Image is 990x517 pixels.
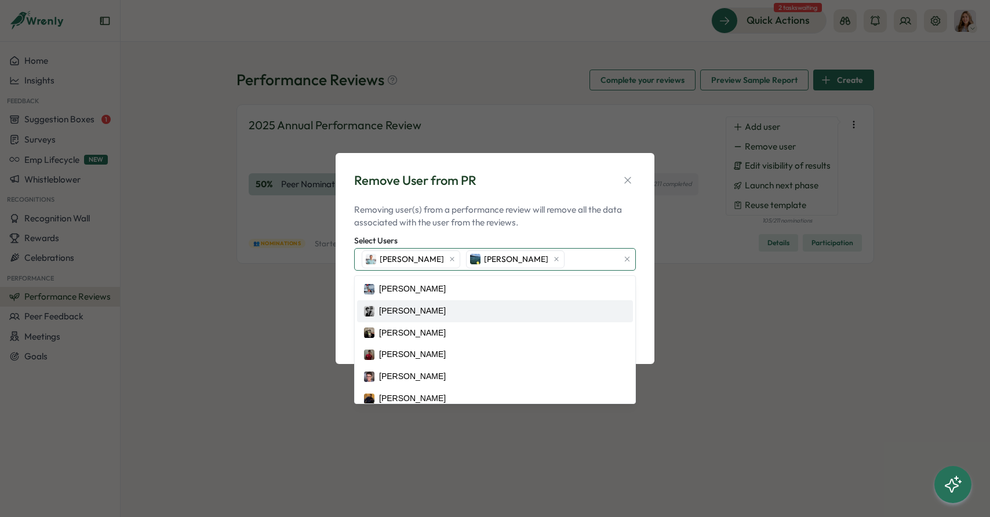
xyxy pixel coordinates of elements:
p: Removing user(s) from a performance review will remove all the data associated with the user from... [354,203,636,229]
div: [PERSON_NAME] [379,327,446,340]
img: Alyssa Higdon [364,284,374,294]
div: [PERSON_NAME] [379,348,446,361]
img: Jacob Martinez [364,327,374,338]
span: [PERSON_NAME] [380,253,444,266]
div: [PERSON_NAME] [379,283,446,296]
div: [PERSON_NAME] [379,370,446,383]
img: Rodrigo Cardenas [470,254,481,264]
span: [PERSON_NAME] [484,253,548,266]
div: [PERSON_NAME] [379,305,446,318]
span: Select Users [354,235,398,246]
div: [PERSON_NAME] [379,392,446,405]
div: Remove User from PR [354,172,476,190]
img: Darius Ancheta [364,394,374,404]
img: Miles Pereira [366,254,376,264]
img: Andrew Ross [364,372,374,382]
img: Oscar Escalante [364,349,374,360]
img: Francisco Fernando [364,306,374,316]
